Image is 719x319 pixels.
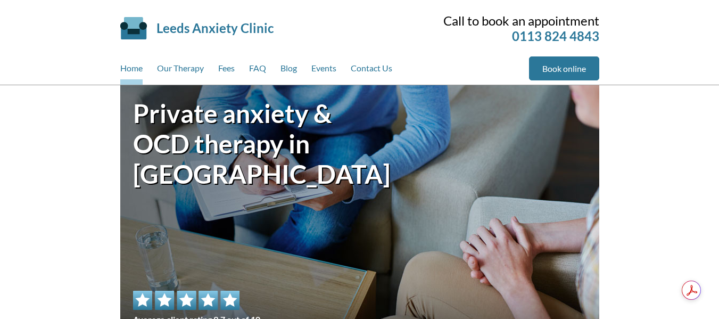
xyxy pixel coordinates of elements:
[351,56,392,85] a: Contact Us
[512,28,599,44] a: 0113 824 4843
[280,56,297,85] a: Blog
[311,56,336,85] a: Events
[529,56,599,80] a: Book online
[249,56,266,85] a: FAQ
[218,56,235,85] a: Fees
[120,56,143,85] a: Home
[157,56,204,85] a: Our Therapy
[156,20,274,36] a: Leeds Anxiety Clinic
[133,98,360,189] h1: Private anxiety & OCD therapy in [GEOGRAPHIC_DATA]
[133,291,239,310] img: 5 star rating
